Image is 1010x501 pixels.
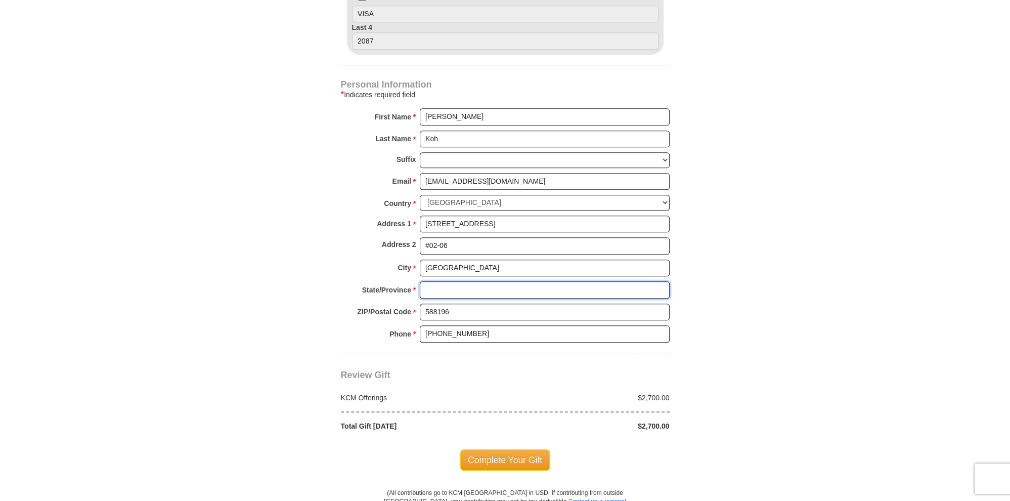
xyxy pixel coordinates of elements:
[335,393,505,403] div: KCM Offerings
[352,22,658,50] label: Last 4
[335,421,505,431] div: Total Gift [DATE]
[384,196,411,211] strong: Country
[505,421,675,431] div: $2,700.00
[362,283,411,297] strong: State/Province
[377,217,411,231] strong: Address 1
[389,327,411,341] strong: Phone
[357,305,411,319] strong: ZIP/Postal Code
[375,110,411,124] strong: First Name
[392,174,411,188] strong: Email
[341,370,390,380] span: Review Gift
[341,89,670,101] div: Indicates required field
[341,80,670,89] h4: Personal Information
[460,449,550,471] span: Complete Your Gift
[397,152,416,166] strong: Suffix
[382,237,416,252] strong: Address 2
[375,132,411,146] strong: Last Name
[352,6,658,23] input: Card Type
[398,261,411,275] strong: City
[505,393,675,403] div: $2,700.00
[352,32,658,50] input: Last 4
